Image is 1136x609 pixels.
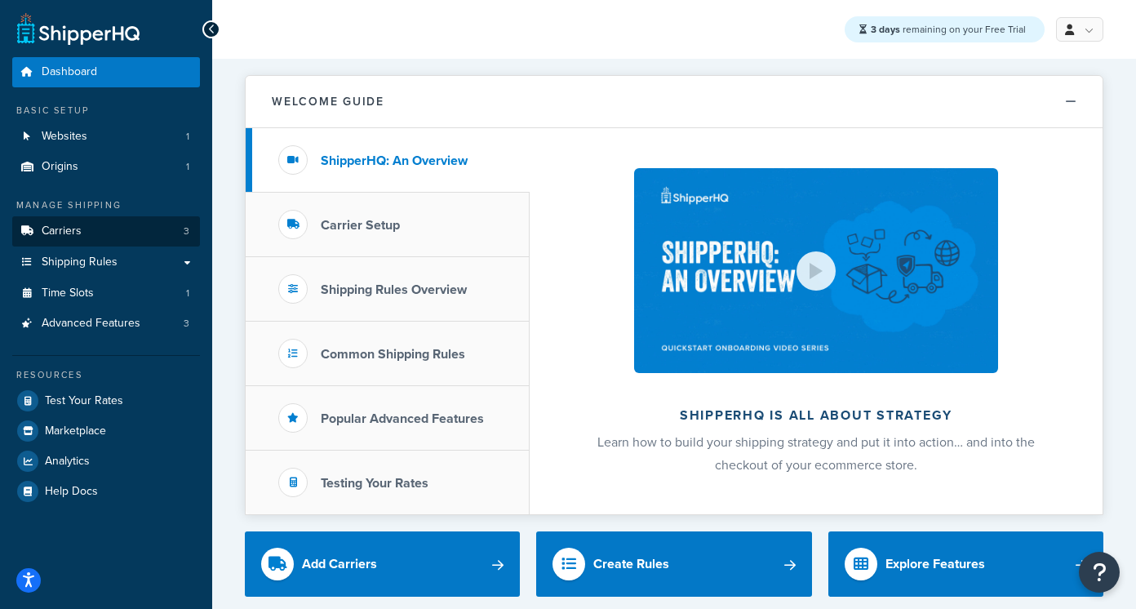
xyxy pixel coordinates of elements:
[42,287,94,300] span: Time Slots
[871,22,900,37] strong: 3 days
[828,531,1103,597] a: Explore Features
[42,256,118,269] span: Shipping Rules
[12,386,200,416] a: Test Your Rates
[12,278,200,309] a: Time Slots1
[42,130,87,144] span: Websites
[634,168,998,373] img: ShipperHQ is all about strategy
[321,218,400,233] h3: Carrier Setup
[272,96,384,108] h2: Welcome Guide
[12,477,200,506] a: Help Docs
[186,160,189,174] span: 1
[597,433,1035,474] span: Learn how to build your shipping strategy and put it into action… and into the checkout of your e...
[12,309,200,339] li: Advanced Features
[885,553,985,576] div: Explore Features
[536,531,811,597] a: Create Rules
[302,553,377,576] div: Add Carriers
[245,531,520,597] a: Add Carriers
[42,224,82,238] span: Carriers
[573,408,1059,423] h2: ShipperHQ is all about strategy
[186,130,189,144] span: 1
[184,224,189,238] span: 3
[42,317,140,331] span: Advanced Features
[321,476,428,491] h3: Testing Your Rates
[12,247,200,278] a: Shipping Rules
[246,76,1103,128] button: Welcome Guide
[321,153,468,168] h3: ShipperHQ: An Overview
[871,22,1026,37] span: remaining on your Free Trial
[593,553,669,576] div: Create Rules
[45,455,90,469] span: Analytics
[12,368,200,382] div: Resources
[186,287,189,300] span: 1
[1079,552,1120,593] button: Open Resource Center
[12,122,200,152] a: Websites1
[45,485,98,499] span: Help Docs
[12,122,200,152] li: Websites
[184,317,189,331] span: 3
[12,152,200,182] a: Origins1
[321,411,484,426] h3: Popular Advanced Features
[12,198,200,212] div: Manage Shipping
[321,347,465,362] h3: Common Shipping Rules
[45,394,123,408] span: Test Your Rates
[42,160,78,174] span: Origins
[12,216,200,247] a: Carriers3
[12,152,200,182] li: Origins
[321,282,467,297] h3: Shipping Rules Overview
[12,216,200,247] li: Carriers
[42,65,97,79] span: Dashboard
[12,416,200,446] a: Marketplace
[12,447,200,476] a: Analytics
[45,425,106,438] span: Marketplace
[12,57,200,87] a: Dashboard
[12,278,200,309] li: Time Slots
[12,309,200,339] a: Advanced Features3
[12,104,200,118] div: Basic Setup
